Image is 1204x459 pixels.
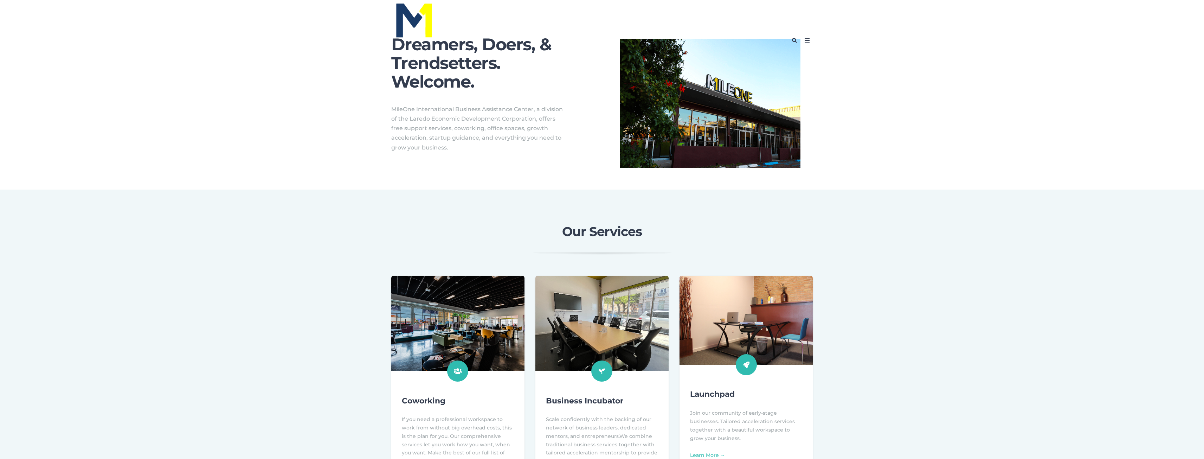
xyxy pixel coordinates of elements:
span: Scale confidently with the backing of our network of business leaders, dedicated mentors, and ent... [546,416,651,439]
h2: Our Services [419,225,785,239]
img: MileOne office photo [680,276,813,365]
a: Learn More → [690,452,725,458]
h4: Coworking [402,395,514,407]
img: MileOne coworking space [391,276,524,371]
img: MileOne meeting room conference room [535,276,669,371]
span: MileOne International Business Assistance Center, a division of the Laredo Economic Development C... [391,106,563,151]
img: Canva Design DAFZb0Spo9U [620,39,800,168]
h1: Dreamers, Doers, & Trendsetters. Welcome. [391,35,585,91]
img: MileOne Blue_Yellow Logo [395,1,434,39]
h4: Launchpad [690,389,802,400]
span: Join our community of early-stage businesses. Tailored acceleration services together with a beau... [690,410,795,441]
h4: Business Incubator [546,395,658,407]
